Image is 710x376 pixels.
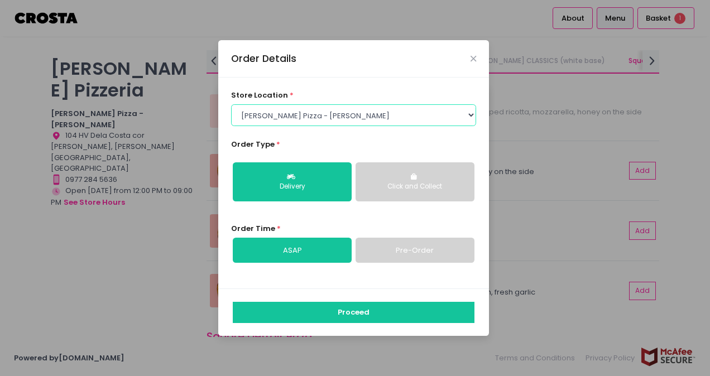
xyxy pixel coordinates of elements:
[471,56,476,61] button: Close
[241,182,344,192] div: Delivery
[233,238,352,263] a: ASAP
[231,139,275,150] span: Order Type
[356,238,474,263] a: Pre-Order
[363,182,467,192] div: Click and Collect
[231,223,275,234] span: Order Time
[233,302,474,323] button: Proceed
[231,90,288,100] span: store location
[231,51,296,66] div: Order Details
